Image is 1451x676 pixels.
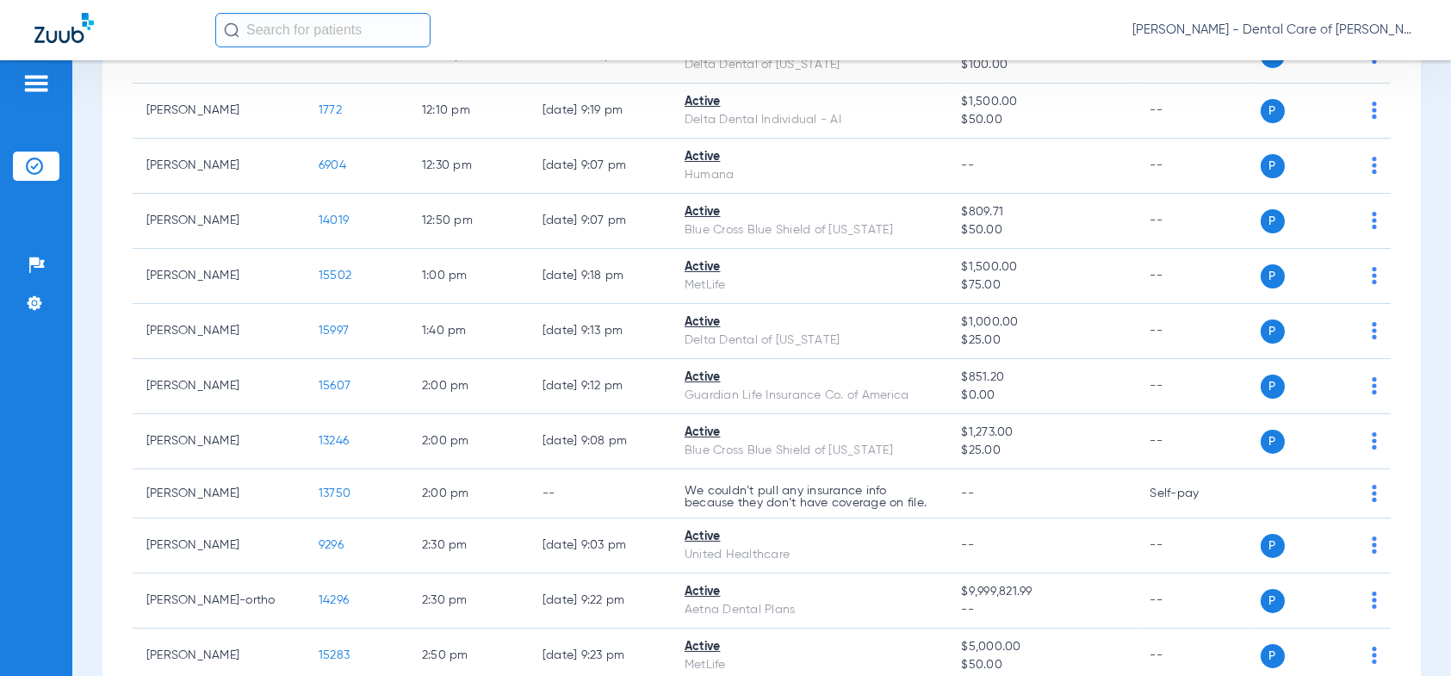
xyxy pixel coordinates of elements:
[529,469,671,518] td: --
[685,656,933,674] div: MetLife
[133,469,305,518] td: [PERSON_NAME]
[319,649,350,661] span: 15283
[408,249,529,304] td: 1:00 PM
[133,304,305,359] td: [PERSON_NAME]
[319,159,346,171] span: 6904
[319,380,350,392] span: 15607
[1261,375,1285,399] span: P
[961,638,1122,656] span: $5,000.00
[961,56,1122,74] span: $100.00
[133,249,305,304] td: [PERSON_NAME]
[1137,304,1253,359] td: --
[685,221,933,239] div: Blue Cross Blue Shield of [US_STATE]
[408,194,529,249] td: 12:50 PM
[529,139,671,194] td: [DATE] 9:07 PM
[408,84,529,139] td: 12:10 PM
[685,601,933,619] div: Aetna Dental Plans
[34,13,94,43] img: Zuub Logo
[1372,432,1377,450] img: group-dot-blue.svg
[319,270,351,282] span: 15502
[685,424,933,442] div: Active
[1137,469,1253,518] td: Self-pay
[961,313,1122,332] span: $1,000.00
[1372,157,1377,174] img: group-dot-blue.svg
[529,574,671,629] td: [DATE] 9:22 PM
[1372,485,1377,502] img: group-dot-blue.svg
[685,485,933,509] p: We couldn’t pull any insurance info because they don’t have coverage on file.
[1261,430,1285,454] span: P
[685,93,933,111] div: Active
[685,166,933,184] div: Humana
[1137,518,1253,574] td: --
[961,203,1122,221] span: $809.71
[1372,267,1377,284] img: group-dot-blue.svg
[1372,102,1377,119] img: group-dot-blue.svg
[961,442,1122,460] span: $25.00
[1137,574,1253,629] td: --
[961,539,974,551] span: --
[408,574,529,629] td: 2:30 PM
[685,203,933,221] div: Active
[961,424,1122,442] span: $1,273.00
[529,84,671,139] td: [DATE] 9:19 PM
[1261,264,1285,288] span: P
[1261,589,1285,613] span: P
[1137,84,1253,139] td: --
[685,56,933,74] div: Delta Dental of [US_STATE]
[1261,319,1285,344] span: P
[961,601,1122,619] span: --
[1261,644,1285,668] span: P
[1372,592,1377,609] img: group-dot-blue.svg
[408,414,529,469] td: 2:00 PM
[1372,536,1377,554] img: group-dot-blue.svg
[224,22,239,38] img: Search Icon
[319,104,342,116] span: 1772
[685,258,933,276] div: Active
[685,638,933,656] div: Active
[961,656,1122,674] span: $50.00
[529,304,671,359] td: [DATE] 9:13 PM
[961,369,1122,387] span: $851.20
[685,148,933,166] div: Active
[319,435,349,447] span: 13246
[1137,194,1253,249] td: --
[408,359,529,414] td: 2:00 PM
[685,546,933,564] div: United Healthcare
[961,159,974,171] span: --
[529,249,671,304] td: [DATE] 9:18 PM
[133,139,305,194] td: [PERSON_NAME]
[1137,359,1253,414] td: --
[133,359,305,414] td: [PERSON_NAME]
[961,487,974,499] span: --
[1261,534,1285,558] span: P
[133,84,305,139] td: [PERSON_NAME]
[215,13,431,47] input: Search for patients
[685,332,933,350] div: Delta Dental of [US_STATE]
[685,369,933,387] div: Active
[685,276,933,295] div: MetLife
[319,539,344,551] span: 9296
[961,583,1122,601] span: $9,999,821.99
[319,594,349,606] span: 14296
[961,276,1122,295] span: $75.00
[1372,377,1377,394] img: group-dot-blue.svg
[1137,414,1253,469] td: --
[529,518,671,574] td: [DATE] 9:03 PM
[961,111,1122,129] span: $50.00
[961,258,1122,276] span: $1,500.00
[22,73,50,94] img: hamburger-icon
[529,359,671,414] td: [DATE] 9:12 PM
[133,518,305,574] td: [PERSON_NAME]
[1132,22,1417,39] span: [PERSON_NAME] - Dental Care of [PERSON_NAME]
[685,313,933,332] div: Active
[961,332,1122,350] span: $25.00
[685,528,933,546] div: Active
[408,518,529,574] td: 2:30 PM
[685,111,933,129] div: Delta Dental Individual - AI
[319,325,349,337] span: 15997
[685,442,933,460] div: Blue Cross Blue Shield of [US_STATE]
[1372,212,1377,229] img: group-dot-blue.svg
[1137,139,1253,194] td: --
[529,194,671,249] td: [DATE] 9:07 PM
[685,583,933,601] div: Active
